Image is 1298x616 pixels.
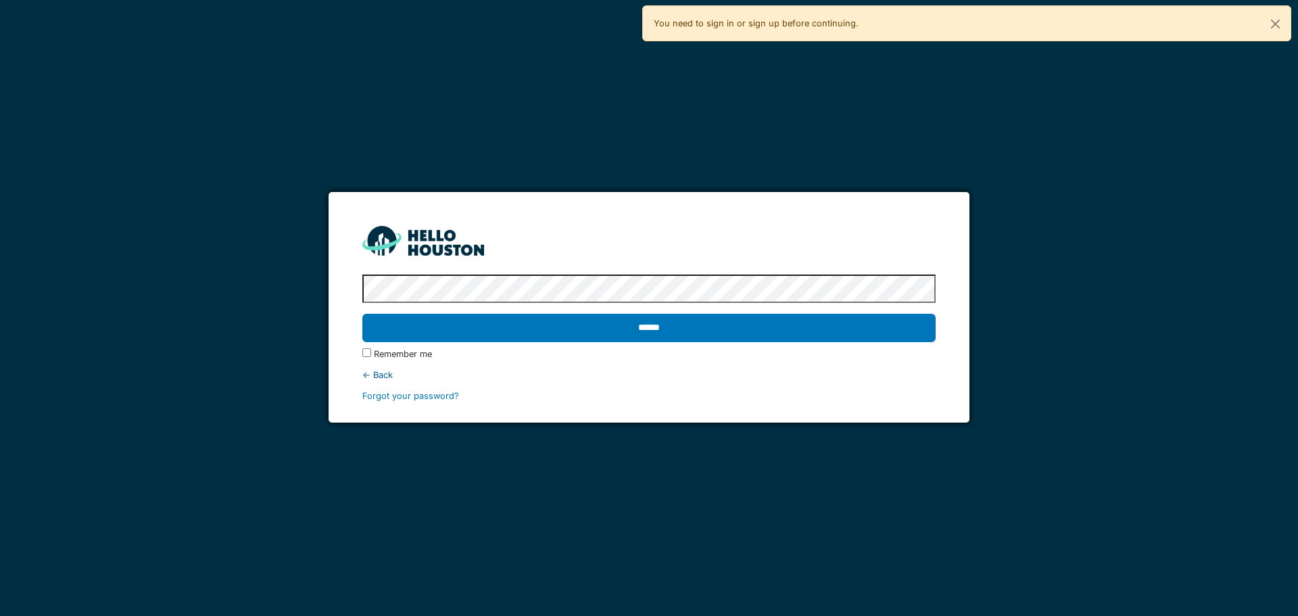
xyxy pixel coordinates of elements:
button: Close [1260,6,1291,42]
div: You need to sign in or sign up before continuing. [642,5,1291,41]
div: ← Back [362,369,935,381]
label: Remember me [374,348,432,360]
a: Forgot your password? [362,391,459,401]
img: HH_line-BYnF2_Hg.png [362,226,484,255]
